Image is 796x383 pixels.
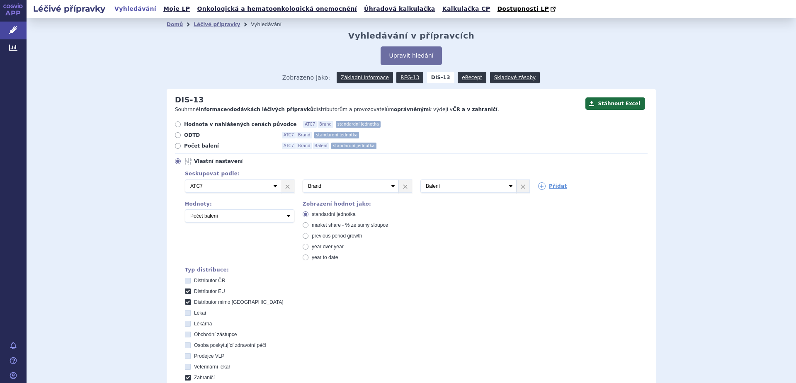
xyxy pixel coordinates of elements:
[312,255,338,260] span: year to date
[490,72,540,83] a: Skladové zásoby
[296,132,312,138] span: Brand
[440,3,493,15] a: Kalkulačka CP
[112,3,159,15] a: Vyhledávání
[331,143,376,149] span: standardní jednotka
[194,364,230,370] span: Veterinární lékař
[517,180,529,192] a: ×
[185,267,648,273] div: Typ distribuce:
[538,182,567,190] a: Přidat
[312,211,355,217] span: standardní jednotka
[313,143,329,149] span: Balení
[161,3,192,15] a: Moje LP
[177,171,648,177] div: Seskupovat podle:
[194,321,212,327] span: Lékárna
[184,121,296,128] span: Hodnota v nahlášených cenách původce
[167,22,183,27] a: Domů
[175,106,581,113] p: Souhrnné o distributorům a provozovatelům k výdeji v .
[312,222,388,228] span: market share - % ze sumy sloupce
[194,278,225,284] span: Distributor ČR
[312,233,362,239] span: previous period growth
[585,97,645,110] button: Stáhnout Excel
[194,332,237,337] span: Obchodní zástupce
[453,107,498,112] strong: ČR a v zahraničí
[312,244,344,250] span: year over year
[396,72,423,83] a: REG-13
[314,132,359,138] span: standardní jednotka
[194,353,224,359] span: Prodejce VLP
[230,107,314,112] strong: dodávkách léčivých přípravků
[427,72,454,83] strong: DIS-13
[394,107,429,112] strong: oprávněným
[194,375,215,381] span: Zahraničí
[495,3,560,15] a: Dostupnosti LP
[184,143,275,149] span: Počet balení
[194,288,225,294] span: Distributor EU
[399,180,412,192] a: ×
[282,143,296,149] span: ATC7
[199,107,227,112] strong: informace
[303,201,412,207] div: Zobrazení hodnot jako:
[381,46,442,65] button: Upravit hledání
[194,342,266,348] span: Osoba poskytující zdravotní péči
[348,31,475,41] h2: Vyhledávání v přípravcích
[282,72,330,83] span: Zobrazeno jako:
[194,22,240,27] a: Léčivé přípravky
[458,72,486,83] a: eRecept
[282,132,296,138] span: ATC7
[337,72,393,83] a: Základní informace
[194,158,285,165] span: Vlastní nastavení
[303,121,317,128] span: ATC7
[194,299,284,305] span: Distributor mimo [GEOGRAPHIC_DATA]
[177,179,648,193] div: 3
[185,201,294,207] div: Hodnoty:
[251,18,292,31] li: Vyhledávání
[318,121,333,128] span: Brand
[281,180,294,192] a: ×
[184,132,275,138] span: ODTD
[194,310,206,316] span: Lékař
[296,143,312,149] span: Brand
[194,3,359,15] a: Onkologická a hematoonkologická onemocnění
[27,3,112,15] h2: Léčivé přípravky
[497,5,549,12] span: Dostupnosti LP
[175,95,204,104] h2: DIS-13
[362,3,438,15] a: Úhradová kalkulačka
[336,121,381,128] span: standardní jednotka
